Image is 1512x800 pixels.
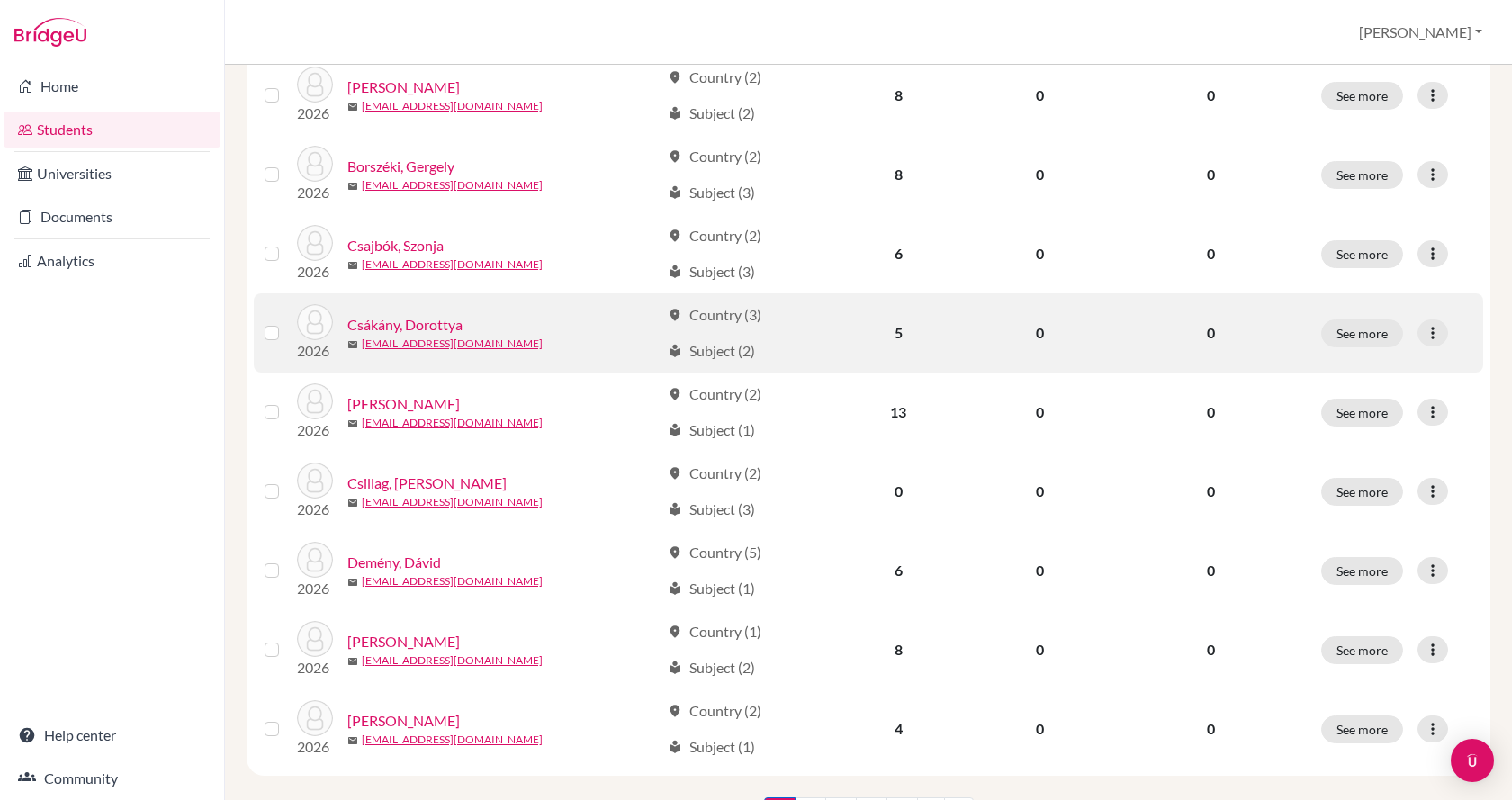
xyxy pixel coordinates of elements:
[1321,82,1403,110] button: See more
[668,545,682,560] span: location_on
[668,304,761,326] div: Country (3)
[297,463,333,499] img: Csillag, Miki
[668,70,682,85] span: location_on
[297,736,333,758] p: 2026
[297,340,333,362] p: 2026
[1123,481,1300,502] p: 0
[297,103,333,124] p: 2026
[967,373,1112,452] td: 0
[347,314,463,336] a: Csákány, Dorottya
[668,182,755,203] div: Subject (3)
[830,689,967,769] td: 4
[967,56,1112,135] td: 0
[668,387,682,401] span: location_on
[668,308,682,322] span: location_on
[347,76,460,98] a: [PERSON_NAME]
[347,418,358,429] span: mail
[297,304,333,340] img: Csákány, Dorottya
[297,578,333,599] p: 2026
[1321,715,1403,743] button: See more
[668,383,761,405] div: Country (2)
[1123,164,1300,185] p: 0
[668,700,761,722] div: Country (2)
[1123,322,1300,344] p: 0
[1351,15,1490,49] button: [PERSON_NAME]
[297,419,333,441] p: 2026
[668,736,755,758] div: Subject (1)
[347,156,454,177] a: Borszéki, Gergely
[668,229,682,243] span: location_on
[297,621,333,657] img: Domonkos, Luca
[4,156,220,192] a: Universities
[1321,636,1403,664] button: See more
[1123,560,1300,581] p: 0
[1321,319,1403,347] button: See more
[830,452,967,531] td: 0
[668,185,682,200] span: local_library
[362,256,543,273] a: [EMAIL_ADDRESS][DOMAIN_NAME]
[297,67,333,103] img: Boros, Annamária
[830,610,967,689] td: 8
[297,700,333,736] img: Eigler, András
[297,225,333,261] img: Csajbók, Szonja
[1321,240,1403,268] button: See more
[4,112,220,148] a: Students
[362,98,543,114] a: [EMAIL_ADDRESS][DOMAIN_NAME]
[4,760,220,796] a: Community
[668,146,761,167] div: Country (2)
[967,531,1112,610] td: 0
[668,625,682,639] span: location_on
[347,656,358,667] span: mail
[668,344,682,358] span: local_library
[967,293,1112,373] td: 0
[668,149,682,164] span: location_on
[830,293,967,373] td: 5
[668,67,761,88] div: Country (2)
[668,740,682,754] span: local_library
[1321,557,1403,585] button: See more
[668,463,761,484] div: Country (2)
[4,717,220,753] a: Help center
[1123,639,1300,661] p: 0
[668,423,682,437] span: local_library
[830,373,967,452] td: 13
[668,466,682,481] span: location_on
[1321,478,1403,506] button: See more
[347,710,460,732] a: [PERSON_NAME]
[347,472,507,494] a: Csillag, [PERSON_NAME]
[830,214,967,293] td: 6
[830,135,967,214] td: 8
[347,393,460,415] a: [PERSON_NAME]
[297,657,333,679] p: 2026
[297,146,333,182] img: Borszéki, Gergely
[1123,401,1300,423] p: 0
[347,181,358,192] span: mail
[967,689,1112,769] td: 0
[668,581,682,596] span: local_library
[668,704,682,718] span: location_on
[347,577,358,588] span: mail
[297,499,333,520] p: 2026
[347,631,460,652] a: [PERSON_NAME]
[297,182,333,203] p: 2026
[967,610,1112,689] td: 0
[668,661,682,675] span: local_library
[668,103,755,124] div: Subject (2)
[347,735,358,746] span: mail
[4,199,220,235] a: Documents
[362,177,543,193] a: [EMAIL_ADDRESS][DOMAIN_NAME]
[347,498,358,508] span: mail
[1321,161,1403,189] button: See more
[1123,718,1300,740] p: 0
[362,573,543,589] a: [EMAIL_ADDRESS][DOMAIN_NAME]
[967,452,1112,531] td: 0
[297,383,333,419] img: Csaplár, György
[830,56,967,135] td: 8
[1123,243,1300,265] p: 0
[347,339,358,350] span: mail
[668,340,755,362] div: Subject (2)
[668,542,761,563] div: Country (5)
[362,494,543,510] a: [EMAIL_ADDRESS][DOMAIN_NAME]
[362,732,543,748] a: [EMAIL_ADDRESS][DOMAIN_NAME]
[668,499,755,520] div: Subject (3)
